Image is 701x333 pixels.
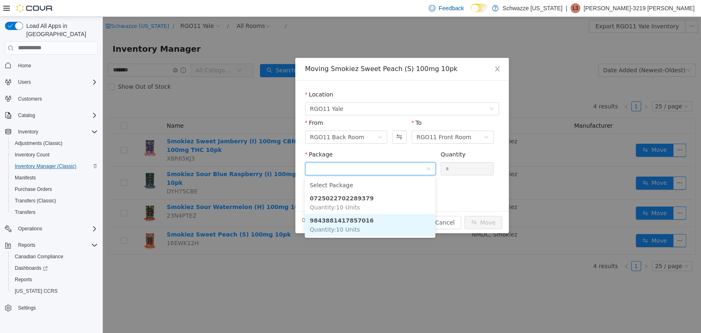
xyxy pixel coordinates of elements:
button: Users [15,77,34,87]
span: Inventory Count [11,150,98,160]
span: Settings [18,305,36,311]
button: Inventory [15,127,41,137]
span: Customers [15,94,98,104]
input: Package [207,147,323,159]
div: RGO11 Front Room [314,114,369,126]
span: Dashboards [11,263,98,273]
a: [US_STATE] CCRS [11,286,61,296]
a: Transfers [11,207,39,217]
span: Transfers (Classic) [15,198,56,204]
button: Users [2,76,101,88]
i: icon: down [386,90,391,95]
button: Inventory Count [8,149,101,161]
span: Users [15,77,98,87]
span: [US_STATE] CCRS [15,288,57,294]
button: Adjustments (Classic) [8,138,101,149]
span: Inventory Count [15,152,50,158]
span: Inventory [15,127,98,137]
span: RGO11 Yale [207,86,241,98]
button: Inventory [2,126,101,138]
span: Manifests [15,175,36,181]
strong: 9843881417857016 [207,200,271,207]
button: Manifests [8,172,101,184]
span: Inventory Manager (Classic) [11,161,98,171]
button: Operations [2,223,101,234]
span: Load All Apps in [GEOGRAPHIC_DATA] [23,22,98,38]
button: Reports [15,240,39,250]
span: Washington CCRS [11,286,98,296]
span: Quantity : 10 Units [207,209,257,216]
span: Transfers [11,207,98,217]
button: Cancel [326,199,359,212]
input: Quantity [338,146,391,158]
a: Purchase Orders [11,184,55,194]
label: Package [202,134,230,141]
button: Settings [2,302,101,314]
i: icon: down [323,149,328,155]
label: Quantity [338,134,363,141]
span: Dashboards [15,265,48,271]
p: [PERSON_NAME]-3219 [PERSON_NAME] [584,3,694,13]
li: Select Package [202,162,333,175]
span: Transfers [15,209,35,216]
button: Operations [15,224,46,234]
p: Schwazze [US_STATE] [503,3,563,13]
span: Reports [15,276,32,283]
button: [US_STATE] CCRS [8,285,101,297]
span: Quantity : 10 Units [207,187,257,194]
button: Transfers (Classic) [8,195,101,207]
span: Canadian Compliance [15,253,63,260]
i: icon: down [381,118,386,124]
a: Adjustments (Classic) [11,138,66,148]
a: Dashboards [11,263,51,273]
a: Inventory Count [11,150,53,160]
i: icon: down [275,118,280,124]
a: Canadian Compliance [11,252,67,262]
button: Reports [8,274,101,285]
span: Operations [15,224,98,234]
span: Operations [18,225,42,232]
a: Settings [15,303,39,313]
label: To [309,103,319,109]
span: 0 Units will be moved. [199,199,263,208]
a: Manifests [11,173,39,183]
p: | [565,3,567,13]
button: Home [2,60,101,71]
strong: 0725022702289379 [207,178,271,185]
span: Adjustments (Classic) [11,138,98,148]
span: Home [18,62,31,69]
a: Reports [11,275,35,285]
button: Catalog [15,110,38,120]
button: Purchase Orders [8,184,101,195]
span: Feedback [439,4,464,12]
button: Customers [2,93,101,105]
button: Inventory Manager (Classic) [8,161,101,172]
img: Cova [16,4,53,12]
input: Dark Mode [471,4,488,12]
a: Customers [15,94,45,104]
button: Close [383,41,406,64]
a: Inventory Manager (Classic) [11,161,80,171]
div: RGO11 Back Room [207,114,262,126]
span: Inventory [18,129,38,135]
span: Reports [18,242,35,248]
span: Transfers (Classic) [11,196,98,206]
span: Reports [15,240,98,250]
button: Catalog [2,110,101,121]
span: Canadian Compliance [11,252,98,262]
span: Purchase Orders [15,186,52,193]
button: Canadian Compliance [8,251,101,262]
span: Dark Mode [471,12,471,13]
li: 9843881417857016 [202,197,333,219]
span: Reports [11,275,98,285]
div: Logan-3219 Rossell [570,3,580,13]
button: Swap [290,114,304,127]
span: Purchase Orders [11,184,98,194]
div: Moving Smokiez Sweet Peach (S) 100mg 10pk [202,48,396,57]
span: Adjustments (Classic) [15,140,62,147]
span: Catalog [15,110,98,120]
button: Transfers [8,207,101,218]
button: icon: swapMove [362,199,400,212]
label: Location [202,74,231,81]
a: Transfers (Classic) [11,196,59,206]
